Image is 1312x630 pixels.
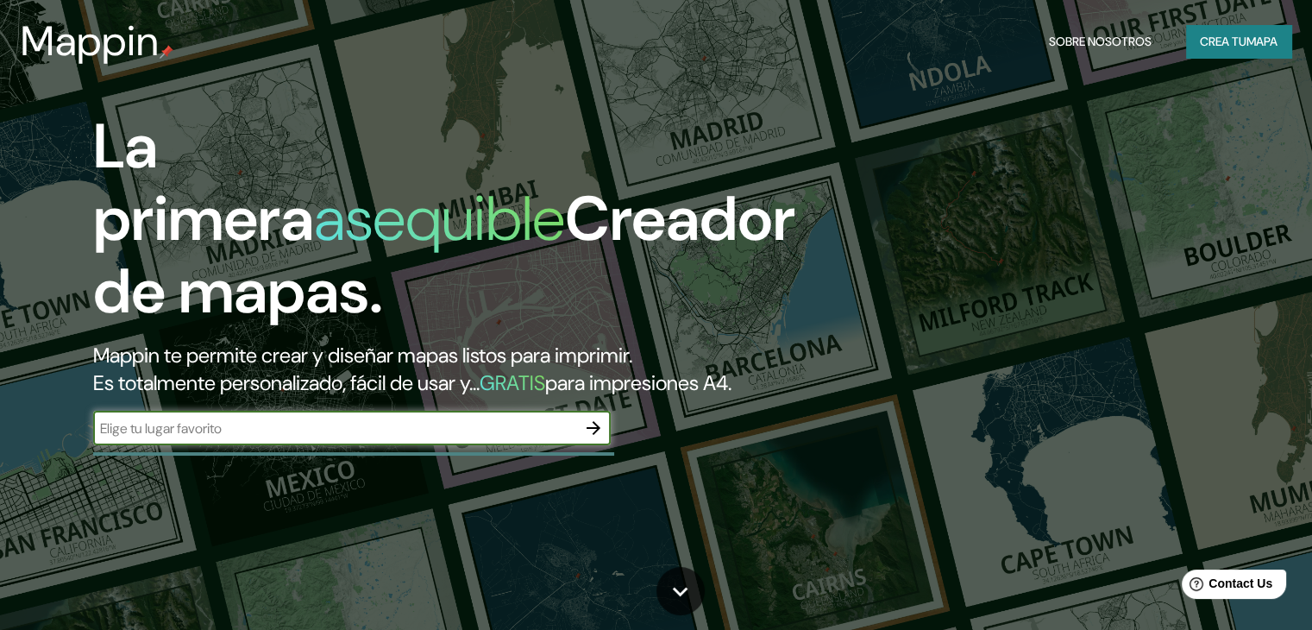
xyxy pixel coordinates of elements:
font: Sobre nosotros [1049,34,1152,49]
iframe: Help widget launcher [1158,563,1293,611]
font: Crea tu [1200,34,1246,49]
font: asequible [314,179,565,259]
button: Crea tumapa [1186,25,1291,58]
font: La primera [93,106,314,259]
font: Mappin te permite crear y diseñar mapas listos para imprimir. [93,342,632,369]
font: Creador de mapas. [93,179,795,331]
font: para impresiones A4. [545,369,731,396]
input: Elige tu lugar favorito [93,419,576,438]
button: Sobre nosotros [1042,25,1158,58]
font: Es totalmente personalizado, fácil de usar y... [93,369,480,396]
font: GRATIS [480,369,545,396]
font: Mappin [21,14,160,68]
font: mapa [1246,34,1277,49]
img: pin de mapeo [160,45,173,59]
